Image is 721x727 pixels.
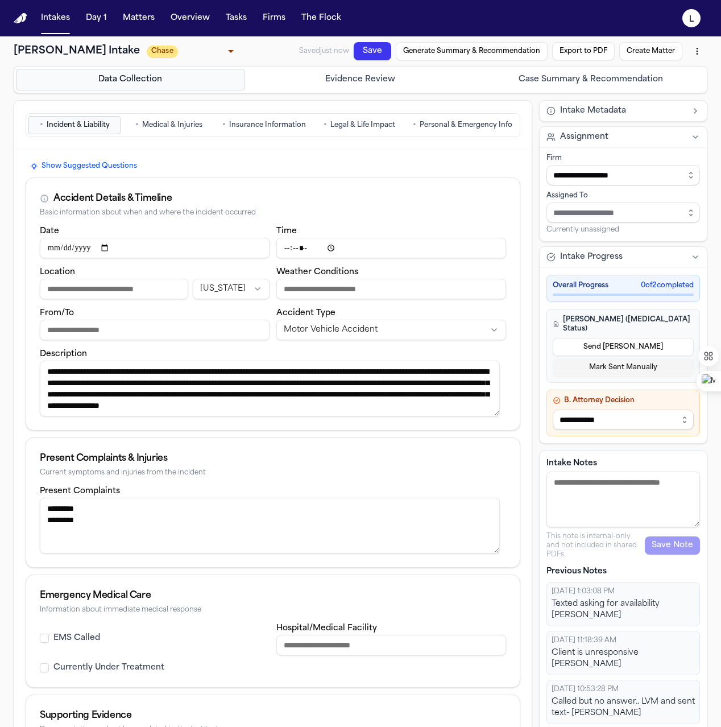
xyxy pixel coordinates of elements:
label: Hospital/Medical Facility [276,624,377,633]
div: [DATE] 10:53:28 PM [552,685,695,694]
button: Go to Legal & Life Impact [313,116,405,134]
span: • [40,119,43,131]
button: Assignment [540,127,707,147]
button: Export to PDF [552,42,615,60]
span: • [324,119,327,131]
button: Go to Medical & Injuries [123,116,215,134]
button: Go to Personal & Emergency Info [408,116,517,134]
span: • [222,119,226,131]
button: Send [PERSON_NAME] [553,338,694,356]
button: Create Matter [619,42,682,60]
div: Information about immediate medical response [40,606,506,614]
button: Go to Insurance Information [217,116,311,134]
input: Assign to staff member [546,203,700,223]
input: Weather conditions [276,279,506,299]
span: Intake Metadata [560,105,626,117]
textarea: Present complaints [40,498,500,553]
span: • [413,119,416,131]
input: From/To destination [40,320,270,340]
h1: [PERSON_NAME] Intake [14,43,140,59]
label: Time [276,227,297,236]
label: Description [40,350,87,358]
span: Assignment [560,131,608,143]
span: Overall Progress [553,281,608,290]
label: Currently Under Treatment [53,662,164,674]
span: Medical & Injuries [142,121,202,130]
p: This note is internal-only and not included in shared PDFs. [546,532,645,559]
label: Weather Conditions [276,268,358,276]
span: Legal & Life Impact [330,121,395,130]
div: Called but no answer.. LVM and sent text- [PERSON_NAME] [552,696,695,719]
a: Home [14,13,27,24]
div: Basic information about when and where the incident occurred [40,209,506,217]
button: Go to Data Collection step [16,69,245,90]
button: Save [354,42,391,60]
nav: Intake steps [16,69,705,90]
div: Accident Details & Timeline [53,192,172,205]
span: Incident & Liability [47,121,110,130]
div: Emergency Medical Care [40,589,506,602]
span: Intake Progress [560,251,623,263]
button: Overview [166,8,214,28]
div: Assigned To [546,191,700,200]
div: [DATE] 1:03:08 PM [552,587,695,596]
button: Generate Summary & Recommendation [396,42,548,60]
label: EMS Called [53,633,100,644]
button: Intake Progress [540,247,707,267]
button: The Flock [297,8,346,28]
button: Intakes [36,8,74,28]
span: 0 of 2 completed [641,281,694,290]
input: Select firm [546,165,700,185]
button: More actions [687,41,707,61]
label: Location [40,268,75,276]
button: Tasks [221,8,251,28]
div: Texted asking for availability [PERSON_NAME] [552,598,695,621]
textarea: Incident description [40,361,500,416]
button: Mark Sent Manually [553,358,694,377]
textarea: Intake notes [546,472,700,527]
input: Hospital or medical facility [276,635,506,655]
button: Matters [118,8,159,28]
img: Finch Logo [14,13,27,24]
button: Show Suggested Questions [26,159,142,173]
input: Incident time [276,238,506,258]
button: Firms [258,8,290,28]
button: Intake Metadata [540,101,707,121]
label: Date [40,227,59,236]
div: Firm [546,154,700,163]
span: Currently unassigned [546,225,619,234]
button: Go to Case Summary & Recommendation step [476,69,705,90]
h4: [PERSON_NAME] ([MEDICAL_DATA] Status) [553,315,694,333]
button: Go to Incident & Liability [28,116,121,134]
input: Incident date [40,238,270,258]
span: Saved just now [299,48,349,55]
div: Supporting Evidence [40,709,506,722]
label: From/To [40,309,74,317]
div: Client is unresponsive [PERSON_NAME] [552,647,695,670]
label: Accident Type [276,309,335,317]
span: • [135,119,139,131]
label: Present Complaints [40,487,120,495]
div: Present Complaints & Injuries [40,452,506,465]
span: Chase [147,46,178,58]
input: Incident location [40,279,188,299]
div: Update intake status [147,43,238,59]
span: Personal & Emergency Info [420,121,512,130]
div: [DATE] 11:18:39 AM [552,636,695,645]
p: Previous Notes [546,566,700,577]
button: Incident state [193,279,270,299]
button: Go to Evidence Review step [247,69,475,90]
span: Insurance Information [229,121,306,130]
h4: B. Attorney Decision [553,396,694,405]
button: Day 1 [81,8,111,28]
div: Current symptoms and injuries from the incident [40,469,506,477]
label: Intake Notes [546,458,700,469]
